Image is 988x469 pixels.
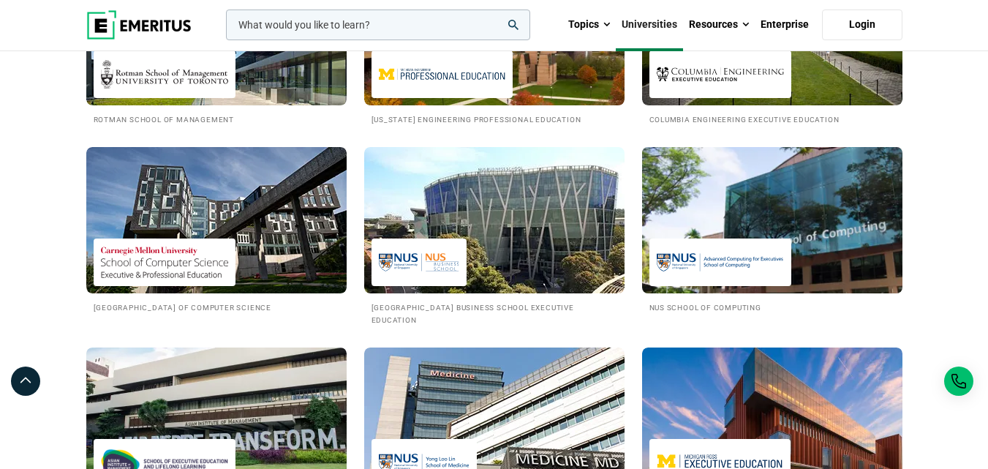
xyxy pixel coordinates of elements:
[657,58,784,91] img: Columbia Engineering Executive Education
[364,147,625,293] img: Universities We Work With
[226,10,530,40] input: woocommerce-product-search-field-0
[94,113,339,125] h2: Rotman School of Management
[372,113,617,125] h2: [US_STATE] Engineering Professional Education
[649,301,895,313] h2: NUS School of Computing
[372,301,617,326] h2: [GEOGRAPHIC_DATA] Business School Executive Education
[86,147,347,293] img: Universities We Work With
[101,58,228,91] img: Rotman School of Management
[649,113,895,125] h2: Columbia Engineering Executive Education
[642,147,902,313] a: Universities We Work With NUS School of Computing NUS School of Computing
[94,301,339,313] h2: [GEOGRAPHIC_DATA] of Computer Science
[101,246,228,279] img: Carnegie Mellon University School of Computer Science
[379,246,459,279] img: National University of Singapore Business School Executive Education
[822,10,902,40] a: Login
[379,58,506,91] img: Michigan Engineering Professional Education
[86,147,347,313] a: Universities We Work With Carnegie Mellon University School of Computer Science [GEOGRAPHIC_DATA]...
[629,140,916,301] img: Universities We Work With
[364,147,625,326] a: Universities We Work With National University of Singapore Business School Executive Education [G...
[657,246,784,279] img: NUS School of Computing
